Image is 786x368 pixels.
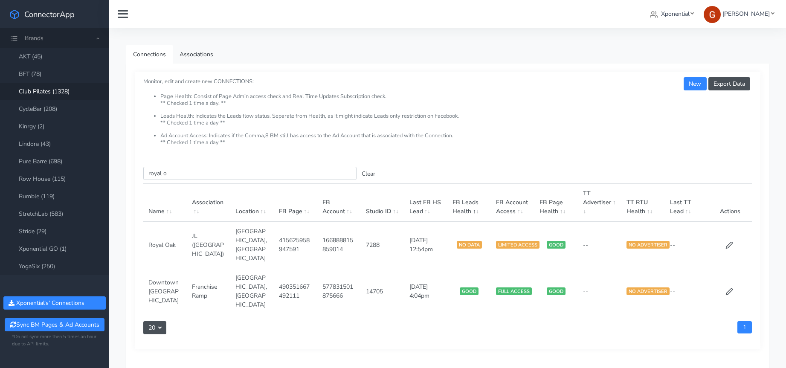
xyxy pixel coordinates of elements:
span: NO ADVERTISER [626,287,670,295]
td: -- [665,268,708,315]
td: Royal Oak [143,221,187,268]
th: Actions [708,184,752,222]
span: Brands [25,34,44,42]
span: NO ADVERTISER [626,241,670,249]
th: Location [230,184,274,222]
th: FB Page Health [534,184,578,222]
small: Monitor, edit and create new CONNECTIONS: [143,71,752,146]
button: 20 [143,321,166,334]
td: 7288 [361,221,404,268]
th: TT RTU Health [621,184,665,222]
button: Xponential's' Connections [3,296,106,310]
span: Xponential [661,10,690,18]
td: Franchise Ramp [187,268,230,315]
td: -- [578,268,621,315]
span: FULL ACCESS [496,287,532,295]
th: FB Account [317,184,361,222]
td: [DATE] 12:54pm [404,221,448,268]
input: enter text you want to search [143,167,357,180]
button: Sync BM Pages & Ad Accounts [5,318,104,331]
a: Connections [126,45,173,64]
th: Last FB HS Lead [404,184,448,222]
li: Leads Health: Indicates the Leads flow status. Separate from Health, as it might indicate Leads o... [160,113,752,133]
span: NO DATA [457,241,482,249]
td: -- [578,221,621,268]
li: Page Health: Consist of Page Admin access check and Real Time Updates Subscription check. ** Chec... [160,93,752,113]
small: *Do not sync more then 5 times an hour due to API limits. [12,333,97,348]
td: 166888815859014 [317,221,361,268]
button: Clear [357,167,380,180]
a: 1 [737,321,752,333]
td: [GEOGRAPHIC_DATA],[GEOGRAPHIC_DATA] [230,268,274,315]
span: GOOD [547,241,566,249]
span: [PERSON_NAME] [722,10,770,18]
td: JL ([GEOGRAPHIC_DATA]) [187,221,230,268]
th: TT Advertiser [578,184,621,222]
td: 14705 [361,268,404,315]
th: Name [143,184,187,222]
button: Export Data [708,77,750,90]
td: 490351667492111 [274,268,317,315]
img: Greg Clemmons [704,6,721,23]
span: LIMITED ACCESS [496,241,539,249]
td: -- [665,221,708,268]
td: Downtown [GEOGRAPHIC_DATA] [143,268,187,315]
th: Association [187,184,230,222]
span: ConnectorApp [24,9,75,20]
td: 577831501875666 [317,268,361,315]
th: Last TT Lead [665,184,708,222]
th: FB Page [274,184,317,222]
th: FB Account Access [491,184,534,222]
a: [PERSON_NAME] [700,6,777,22]
span: GOOD [547,287,566,295]
span: GOOD [460,287,479,295]
td: [GEOGRAPHIC_DATA],[GEOGRAPHIC_DATA] [230,221,274,268]
a: Xponential [647,6,697,22]
button: New [684,77,706,90]
th: FB Leads Health [447,184,491,222]
td: [DATE] 4:04pm [404,268,448,315]
td: 415625958947591 [274,221,317,268]
li: Ad Account Access: Indicates if the Comma,8 BM still has access to the Ad Account that is associa... [160,133,752,146]
a: Associations [173,45,220,64]
th: Studio ID [361,184,404,222]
